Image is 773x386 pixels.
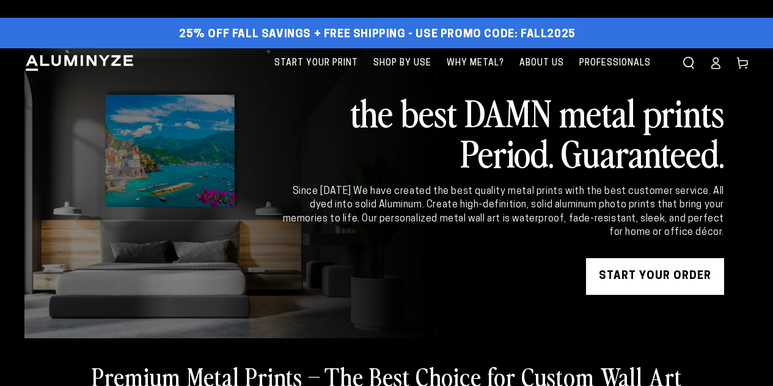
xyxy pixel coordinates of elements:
span: Start Your Print [274,56,358,71]
a: Professionals [573,48,657,78]
span: Professionals [579,56,651,71]
span: About Us [519,56,564,71]
img: Aluminyze [24,54,134,72]
span: Why Metal? [447,56,504,71]
span: Shop By Use [373,56,431,71]
a: Shop By Use [367,48,438,78]
a: Why Metal? [441,48,510,78]
h2: the best DAMN metal prints Period. Guaranteed. [280,92,724,173]
div: Since [DATE] We have created the best quality metal prints with the best customer service. All dy... [280,185,724,240]
summary: Search our site [675,50,702,76]
a: About Us [513,48,570,78]
a: START YOUR Order [586,258,724,295]
a: Start Your Print [268,48,364,78]
span: 25% off FALL Savings + Free Shipping - Use Promo Code: FALL2025 [179,28,576,42]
